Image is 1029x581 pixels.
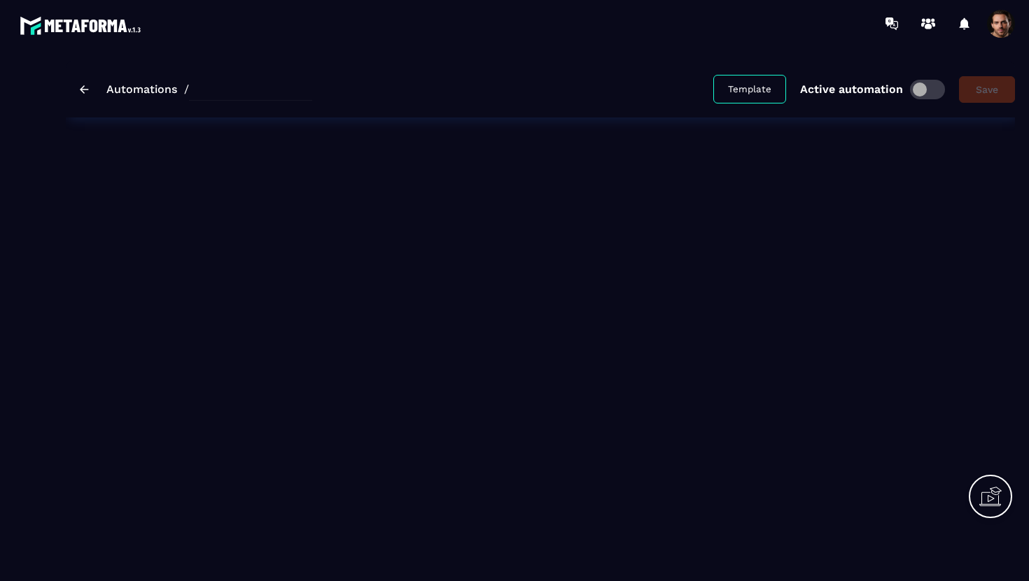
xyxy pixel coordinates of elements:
span: / [184,83,189,96]
a: Automations [106,83,177,96]
img: arrow [80,85,89,94]
p: Active automation [800,83,903,96]
img: logo [20,13,146,38]
button: Template [713,75,786,103]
